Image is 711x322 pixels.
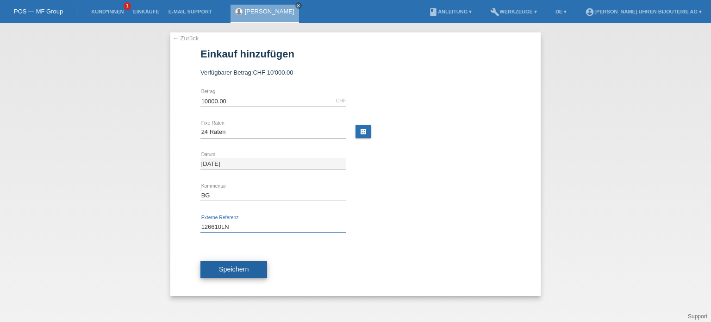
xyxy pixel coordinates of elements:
div: Verfügbarer Betrag: [200,69,511,76]
i: account_circle [585,7,594,17]
i: book [429,7,438,17]
i: build [490,7,499,17]
div: CHF [336,98,346,103]
a: calculate [355,125,371,138]
button: Speichern [200,261,267,278]
h1: Einkauf hinzufügen [200,48,511,60]
a: Support [688,313,707,320]
a: buildWerkzeuge ▾ [486,9,542,14]
i: calculate [360,128,367,135]
a: account_circle[PERSON_NAME] Uhren Bijouterie AG ▾ [580,9,706,14]
span: 1 [124,2,131,10]
a: DE ▾ [551,9,571,14]
a: [PERSON_NAME] [245,8,294,15]
a: Kund*innen [87,9,128,14]
a: Einkäufe [128,9,163,14]
a: bookAnleitung ▾ [424,9,476,14]
a: E-Mail Support [164,9,217,14]
a: close [295,2,302,9]
span: Speichern [219,265,249,273]
a: POS — MF Group [14,8,63,15]
i: close [296,3,301,8]
a: ← Zurück [173,35,199,42]
span: CHF 10'000.00 [253,69,293,76]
